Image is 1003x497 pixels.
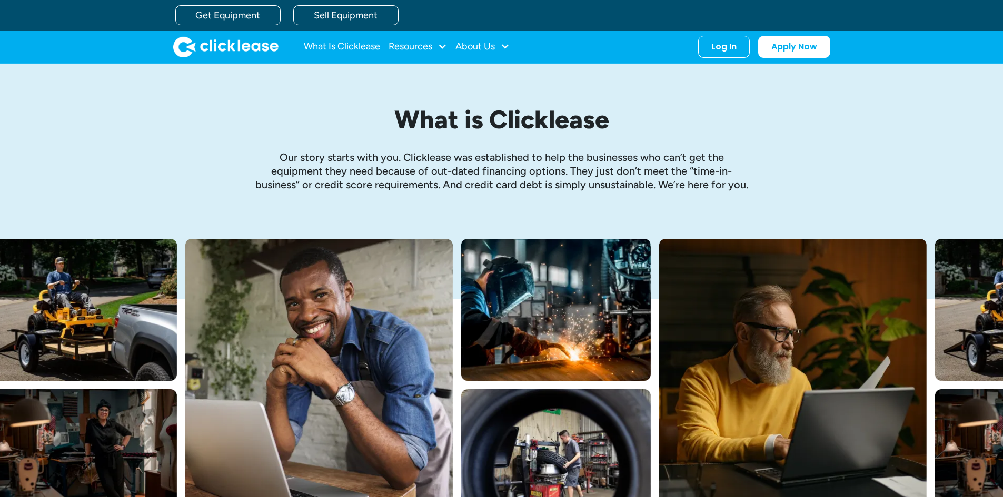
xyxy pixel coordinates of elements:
p: Our story starts with you. Clicklease was established to help the businesses who can’t get the eq... [254,150,749,191]
img: Clicklease logo [173,36,279,57]
a: Apply Now [758,36,830,58]
a: home [173,36,279,57]
div: About Us [455,36,510,57]
div: Log In [711,42,737,52]
a: Get Equipment [175,5,281,25]
img: A welder in a large mask working on a large pipe [461,239,651,381]
a: Sell Equipment [293,5,399,25]
h1: What is Clicklease [254,106,749,134]
a: What Is Clicklease [304,36,380,57]
div: Resources [389,36,447,57]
